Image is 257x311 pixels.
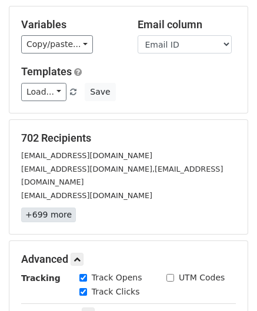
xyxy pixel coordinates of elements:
[21,165,223,187] small: [EMAIL_ADDRESS][DOMAIN_NAME],[EMAIL_ADDRESS][DOMAIN_NAME]
[21,35,93,53] a: Copy/paste...
[21,18,120,31] h5: Variables
[85,83,115,101] button: Save
[21,132,236,145] h5: 702 Recipients
[21,208,76,222] a: +699 more
[21,191,152,200] small: [EMAIL_ADDRESS][DOMAIN_NAME]
[138,18,236,31] h5: Email column
[179,272,225,284] label: UTM Codes
[92,272,142,284] label: Track Opens
[21,151,152,160] small: [EMAIL_ADDRESS][DOMAIN_NAME]
[21,253,236,266] h5: Advanced
[92,286,140,298] label: Track Clicks
[21,83,66,101] a: Load...
[21,273,61,283] strong: Tracking
[21,65,72,78] a: Templates
[198,255,257,311] iframe: Chat Widget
